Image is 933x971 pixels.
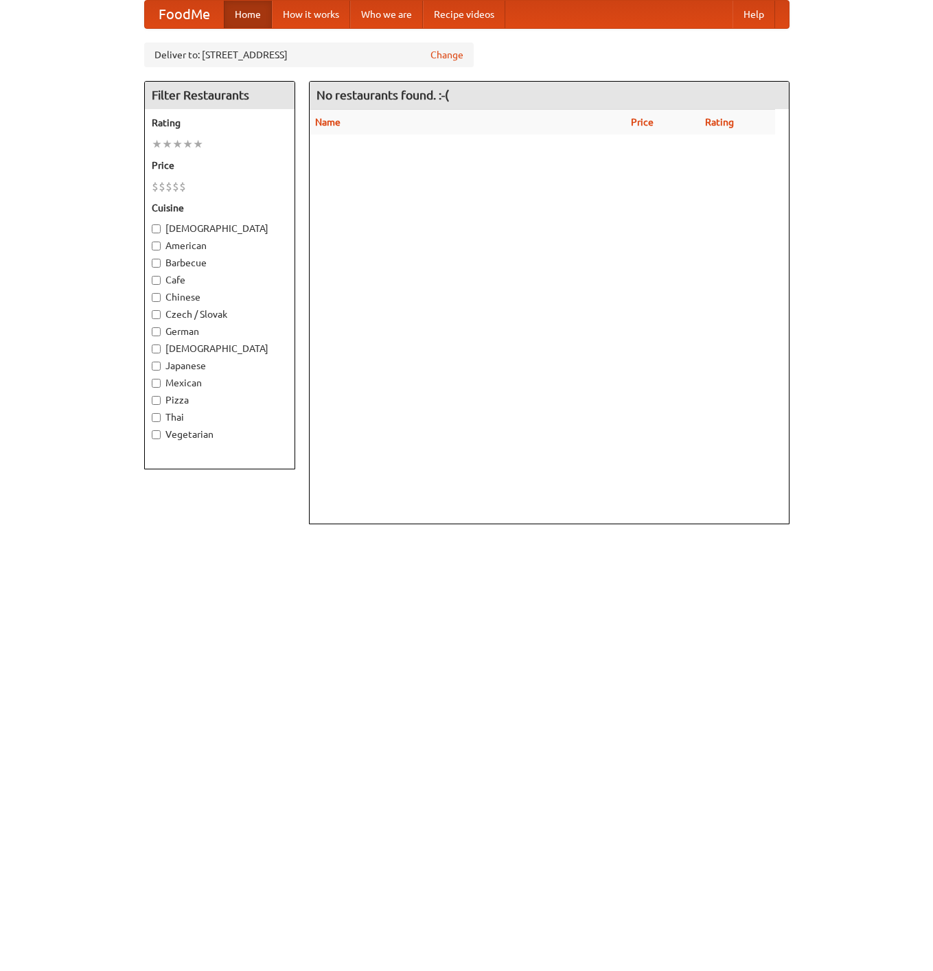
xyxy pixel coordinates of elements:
[144,43,474,67] div: Deliver to: [STREET_ADDRESS]
[152,116,288,130] h5: Rating
[430,48,463,62] a: Change
[152,293,161,302] input: Chinese
[152,179,159,194] li: $
[152,325,288,338] label: German
[152,276,161,285] input: Cafe
[152,307,288,321] label: Czech / Slovak
[145,82,295,109] h4: Filter Restaurants
[152,396,161,405] input: Pizza
[152,273,288,287] label: Cafe
[224,1,272,28] a: Home
[152,222,288,235] label: [DEMOGRAPHIC_DATA]
[152,379,161,388] input: Mexican
[152,201,288,215] h5: Cuisine
[172,179,179,194] li: $
[152,239,288,253] label: American
[315,117,341,128] a: Name
[193,137,203,152] li: ★
[152,290,288,304] label: Chinese
[316,89,449,102] ng-pluralize: No restaurants found. :-(
[152,376,288,390] label: Mexican
[152,413,161,422] input: Thai
[152,256,288,270] label: Barbecue
[159,179,165,194] li: $
[152,159,288,172] h5: Price
[165,179,172,194] li: $
[423,1,505,28] a: Recipe videos
[152,342,288,355] label: [DEMOGRAPHIC_DATA]
[183,137,193,152] li: ★
[350,1,423,28] a: Who we are
[152,344,161,353] input: [DEMOGRAPHIC_DATA]
[152,137,162,152] li: ★
[152,362,161,371] input: Japanese
[162,137,172,152] li: ★
[152,242,161,250] input: American
[705,117,734,128] a: Rating
[152,259,161,268] input: Barbecue
[152,428,288,441] label: Vegetarian
[145,1,224,28] a: FoodMe
[152,224,161,233] input: [DEMOGRAPHIC_DATA]
[631,117,654,128] a: Price
[152,310,161,319] input: Czech / Slovak
[152,327,161,336] input: German
[152,359,288,373] label: Japanese
[272,1,350,28] a: How it works
[172,137,183,152] li: ★
[152,410,288,424] label: Thai
[179,179,186,194] li: $
[152,393,288,407] label: Pizza
[733,1,775,28] a: Help
[152,430,161,439] input: Vegetarian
